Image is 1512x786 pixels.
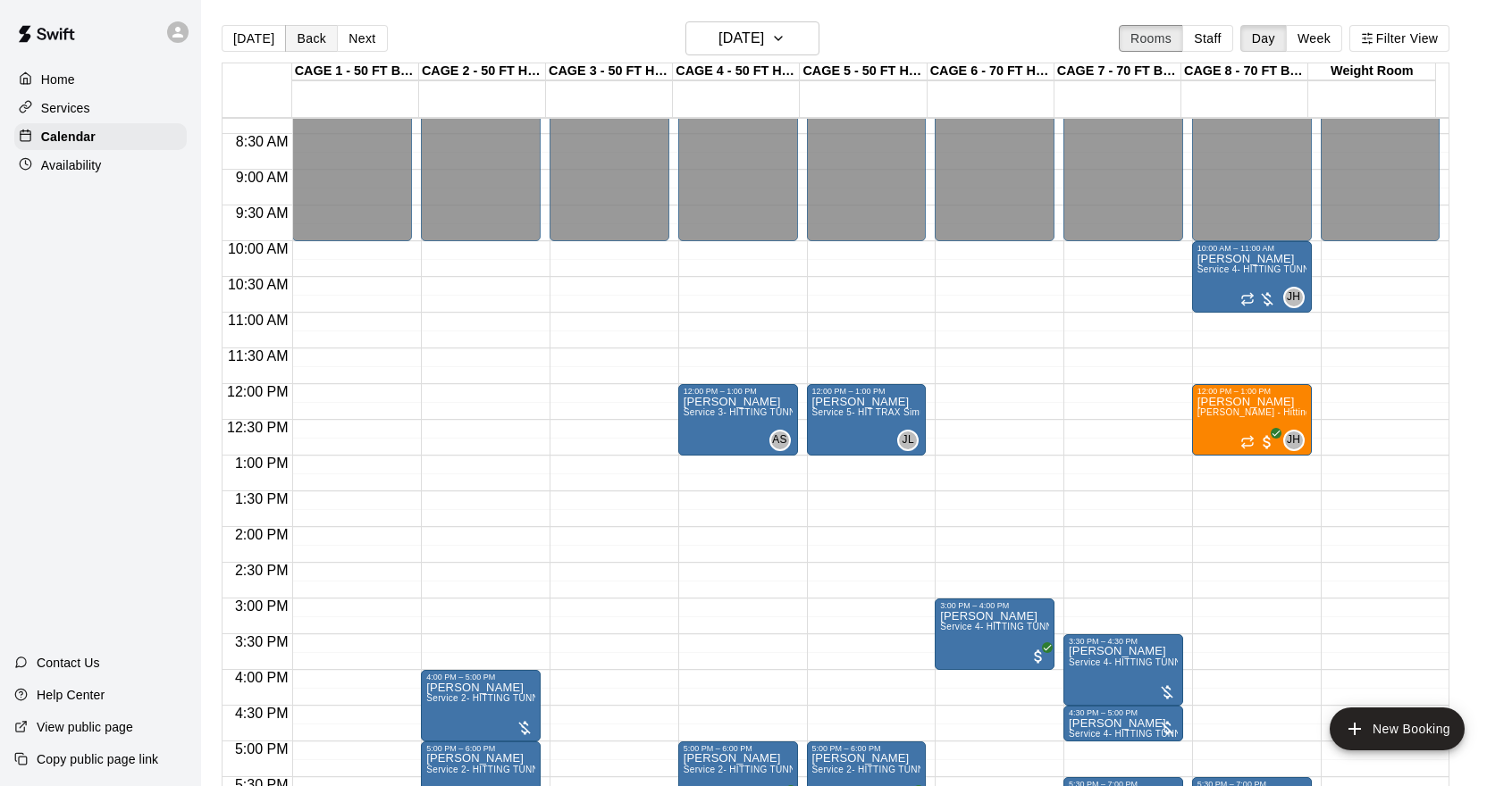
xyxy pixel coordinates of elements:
span: Service 2- HITTING TUNNEL RENTAL - 50ft Baseball [426,765,653,774]
p: Home [41,71,75,88]
button: add [1330,707,1465,750]
span: JH [1287,431,1300,449]
span: 1:30 PM [231,491,293,506]
span: Service 3- HITTING TUNNEL RENTAL - 50ft Softball [684,407,906,417]
div: Weight Room [1308,63,1435,80]
span: 1:00 PM [231,456,293,471]
p: Calendar [41,128,96,146]
div: 12:00 PM – 1:00 PM [812,387,921,396]
span: Service 4- HITTING TUNNEL RENTAL - 70ft Baseball [1069,657,1296,667]
p: Contact Us [37,654,100,672]
span: 12:30 PM [223,420,292,435]
span: 11:30 AM [223,348,293,364]
span: John Havird [1290,287,1305,308]
span: Service 2- HITTING TUNNEL RENTAL - 50ft Baseball [812,765,1039,774]
span: Service 4- HITTING TUNNEL RENTAL - 70ft Baseball [940,622,1167,631]
span: AS [772,431,787,449]
span: 8:30 AM [231,134,293,149]
span: Service 5- HIT TRAX Simulation Tunnel [812,407,980,417]
p: View public page [37,718,133,736]
button: Staff [1182,25,1233,52]
button: [DATE] [685,21,819,55]
button: Back [285,25,338,52]
button: Day [1240,25,1287,52]
span: Service 2- HITTING TUNNEL RENTAL - 50ft Baseball [426,693,653,703]
div: CAGE 4 - 50 FT HYBRID BB/SB [673,63,800,80]
span: JL [903,431,914,449]
div: 3:00 PM – 4:00 PM [940,601,1049,610]
div: John Havird [1283,430,1305,451]
span: Service 4- HITTING TUNNEL RENTAL - 70ft Baseball [1197,264,1424,274]
span: 5:00 PM [231,741,293,757]
div: 12:00 PM – 1:00 PM [1197,387,1306,396]
span: 3:30 PM [231,634,293,649]
a: Home [14,66,187,93]
div: Allie Skaggs [769,430,791,451]
div: John Havird [1283,287,1305,308]
div: 12:00 PM – 1:00 PM: Allie Lesson [678,384,798,456]
button: Filter View [1349,25,1449,52]
div: 12:00 PM – 1:00 PM: Josh Lesson [807,384,927,456]
span: 4:30 PM [231,706,293,721]
span: 3:00 PM [231,598,293,614]
p: Availability [41,156,102,174]
div: Josh Lusby [897,430,919,451]
div: 12:00 PM – 1:00 PM [684,387,793,396]
div: CAGE 8 - 70 FT BB (w/ pitching mound) [1181,63,1308,80]
div: 4:00 PM – 5:00 PM: Service 2- HITTING TUNNEL RENTAL - 50ft Baseball [421,670,541,741]
div: 3:00 PM – 4:00 PM: Bryan Staub [935,598,1054,670]
div: CAGE 5 - 50 FT HYBRID SB/BB [800,63,927,80]
span: JH [1287,288,1300,306]
p: Help Center [37,686,105,704]
span: Service 4- HITTING TUNNEL RENTAL - 70ft Baseball [1069,729,1296,739]
span: 9:00 AM [231,170,293,185]
div: CAGE 6 - 70 FT HIT TRAX [928,63,1054,80]
div: CAGE 3 - 50 FT HYBRID BB/SB [546,63,673,80]
div: 4:30 PM – 5:00 PM: Service 4- HITTING TUNNEL RENTAL - 70ft Baseball [1063,706,1183,741]
div: 4:00 PM – 5:00 PM [426,673,535,681]
div: 5:00 PM – 6:00 PM [426,744,535,753]
div: CAGE 2 - 50 FT HYBRID BB/SB [419,63,546,80]
div: 12:00 PM – 1:00 PM: Nico Spears [1192,384,1312,456]
p: Copy public page link [37,750,158,768]
span: 9:30 AM [231,205,293,221]
span: John Havird [1290,430,1305,451]
a: Availability [14,152,187,179]
span: 2:00 PM [231,527,293,542]
button: [DATE] [222,25,286,52]
p: Services [41,99,90,117]
button: Next [337,25,387,52]
div: 3:30 PM – 4:30 PM: Service 4- HITTING TUNNEL RENTAL - 70ft Baseball [1063,634,1183,706]
a: Services [14,95,187,121]
span: Recurring event [1240,292,1255,306]
span: Service 2- HITTING TUNNEL RENTAL - 50ft Baseball [684,765,911,774]
div: CAGE 7 - 70 FT BB (w/ pitching mound) [1054,63,1181,80]
span: 12:00 PM [223,384,292,399]
span: Allie Skaggs [777,430,791,451]
span: 11:00 AM [223,313,293,328]
div: 3:30 PM – 4:30 PM [1069,637,1178,646]
span: 4:00 PM [231,670,293,685]
span: 10:30 AM [223,277,293,292]
div: CAGE 1 - 50 FT BASEBALL w/ Auto Feeder [292,63,419,80]
span: Josh Lusby [904,430,919,451]
a: Calendar [14,123,187,150]
span: All customers have paid [1029,648,1047,665]
div: 4:30 PM – 5:00 PM [1069,708,1178,717]
span: All customers have paid [1258,433,1276,451]
span: [PERSON_NAME] - Hitting 60min 1:1 instruction [1197,407,1403,417]
span: 10:00 AM [223,241,293,256]
div: 10:00 AM – 11:00 AM [1197,244,1306,253]
div: 10:00 AM – 11:00 AM: Service 4- HITTING TUNNEL RENTAL - 70ft Baseball [1192,241,1312,313]
div: 5:00 PM – 6:00 PM [684,744,793,753]
div: 5:00 PM – 6:00 PM [812,744,921,753]
button: Week [1286,25,1342,52]
span: 2:30 PM [231,563,293,578]
span: Recurring event [1240,435,1255,449]
h6: [DATE] [718,26,764,51]
button: Rooms [1119,25,1183,52]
